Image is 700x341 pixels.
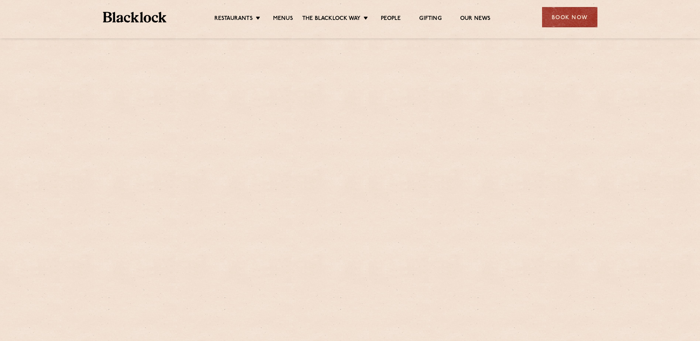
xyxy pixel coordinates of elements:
[542,7,597,27] div: Book Now
[381,15,401,23] a: People
[103,12,167,23] img: BL_Textured_Logo-footer-cropped.svg
[273,15,293,23] a: Menus
[460,15,491,23] a: Our News
[302,15,361,23] a: The Blacklock Way
[419,15,441,23] a: Gifting
[214,15,253,23] a: Restaurants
